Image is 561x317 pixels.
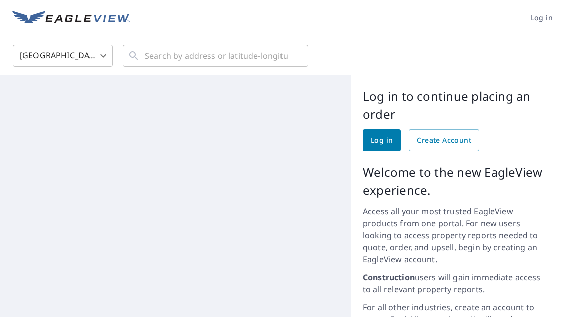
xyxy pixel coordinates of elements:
[145,42,288,70] input: Search by address or latitude-longitude
[371,134,393,147] span: Log in
[363,272,415,283] strong: Construction
[409,129,479,151] a: Create Account
[417,134,471,147] span: Create Account
[363,205,549,265] p: Access all your most trusted EagleView products from one portal. For new users looking to access ...
[363,87,549,123] p: Log in to continue placing an order
[531,12,553,24] span: Log in
[363,163,549,199] p: Welcome to the new EagleView experience.
[12,11,130,26] img: EV Logo
[13,42,113,70] div: [GEOGRAPHIC_DATA]
[363,129,401,151] a: Log in
[363,271,549,295] p: users will gain immediate access to all relevant property reports.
